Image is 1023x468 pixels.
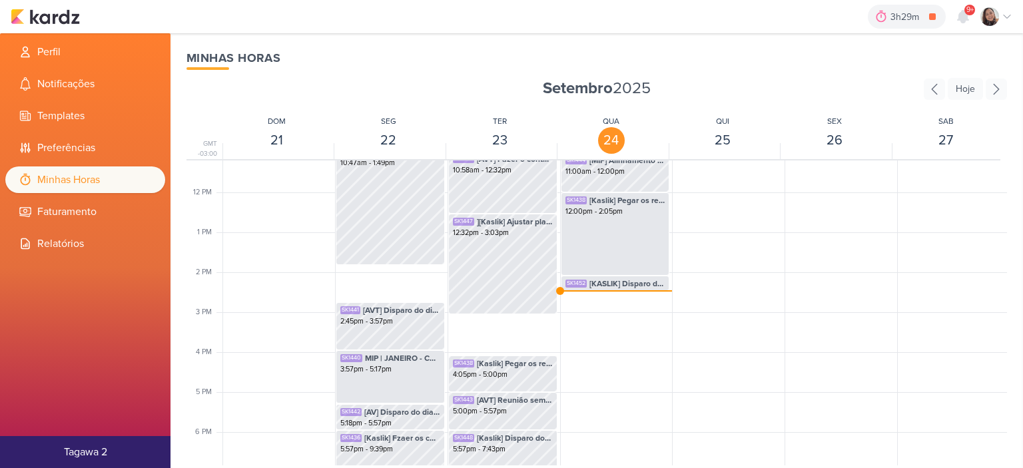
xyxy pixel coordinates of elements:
div: SAB [938,115,954,127]
div: TER [493,115,507,127]
div: 23 [487,127,513,154]
div: 12:00pm - 2:05pm [565,206,665,217]
div: 3h29m [890,10,923,24]
span: [AVT] Disparo do dia 24/09 - Éden [363,304,440,316]
div: Minhas Horas [186,49,1007,67]
img: Sharlene Khoury [980,7,999,26]
div: 5:00pm - 5:57pm [453,406,553,417]
div: SK1452 [565,280,587,288]
span: [MIP] Alinhamento de Social - 16:00 as 17:00hs. [589,154,665,166]
div: SEG [381,115,396,127]
div: 5:57pm - 7:43pm [453,444,553,455]
img: kardz.app [11,9,80,25]
div: 21 [264,127,290,154]
div: SK1438 [453,359,474,367]
div: 3 PM [196,307,220,318]
div: Hoje [948,78,983,100]
div: 1 PM [197,227,220,238]
div: SK1440 [340,354,362,362]
div: 2:05pm - 2:29pm [565,290,665,300]
li: Notificações [5,71,165,97]
div: SK1442 [340,408,362,416]
strong: Setembro [543,79,613,98]
div: SK1448 [453,434,474,442]
span: [AV] Disparo do dia 01/10 - Éden [364,406,440,418]
span: 2025 [543,78,651,99]
div: SK1436 [340,434,362,442]
div: 5 PM [196,387,220,398]
span: MIP | JANEIRO - CAMPANHA E PLANEJAMENTO ONE VIEW [365,352,440,364]
li: Faturamento [5,198,165,225]
span: ][Kaslik] Ajustar planilha e ve as peças prontas [477,216,553,228]
span: [Kaslik] Fzaer os conteudos dos disparos [364,432,440,444]
div: 26 [821,127,848,154]
div: 27 [932,127,959,154]
span: [AVT] Reunião semanal - 17 as 18hs [477,394,553,406]
div: 10:47am - 1:49pm [340,158,440,168]
div: 22 [375,127,402,154]
li: Minhas Horas [5,166,165,193]
span: [Kaslik] Disparo do dia 24/09 - Médicos [477,432,553,444]
div: SK1443 [453,396,474,404]
span: 9+ [966,5,974,15]
div: 11:00am - 12:00pm [565,166,665,177]
span: [Kaslik] Pegar os resultados dos disparo e atualizar planilha [589,194,665,206]
div: SEX [827,115,842,127]
div: 12:32pm - 3:03pm [453,228,553,238]
div: SK1444 [565,156,587,164]
div: 6 PM [195,427,220,438]
div: SK1438 [565,196,587,204]
div: 10:58am - 12:32pm [453,165,553,176]
div: GMT -03:00 [186,139,220,159]
div: 24 [598,127,625,154]
div: 4:05pm - 5:00pm [453,369,553,380]
div: 12 PM [193,187,220,198]
div: 5:57pm - 9:39pm [340,444,440,455]
div: 3:57pm - 5:17pm [340,364,440,375]
span: [Kaslik] Pegar os resultados dos disparo e atualizar planilha [477,357,553,369]
div: QUA [603,115,619,127]
div: SK1441 [340,306,360,314]
li: Relatórios [5,230,165,257]
div: 4 PM [196,347,220,358]
div: QUI [716,115,729,127]
div: 25 [709,127,736,154]
div: 2 PM [196,267,220,278]
li: Templates [5,103,165,129]
span: [KASLIK] Disparo do dia 24/09 - LEADS NOVOS E ANTIGOS [589,278,665,290]
div: SK1447 [453,218,474,226]
div: 5:18pm - 5:57pm [340,418,440,429]
div: DOM [268,115,286,127]
div: 2:45pm - 3:57pm [340,316,440,327]
li: Perfil [5,39,165,65]
li: Preferências [5,134,165,161]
